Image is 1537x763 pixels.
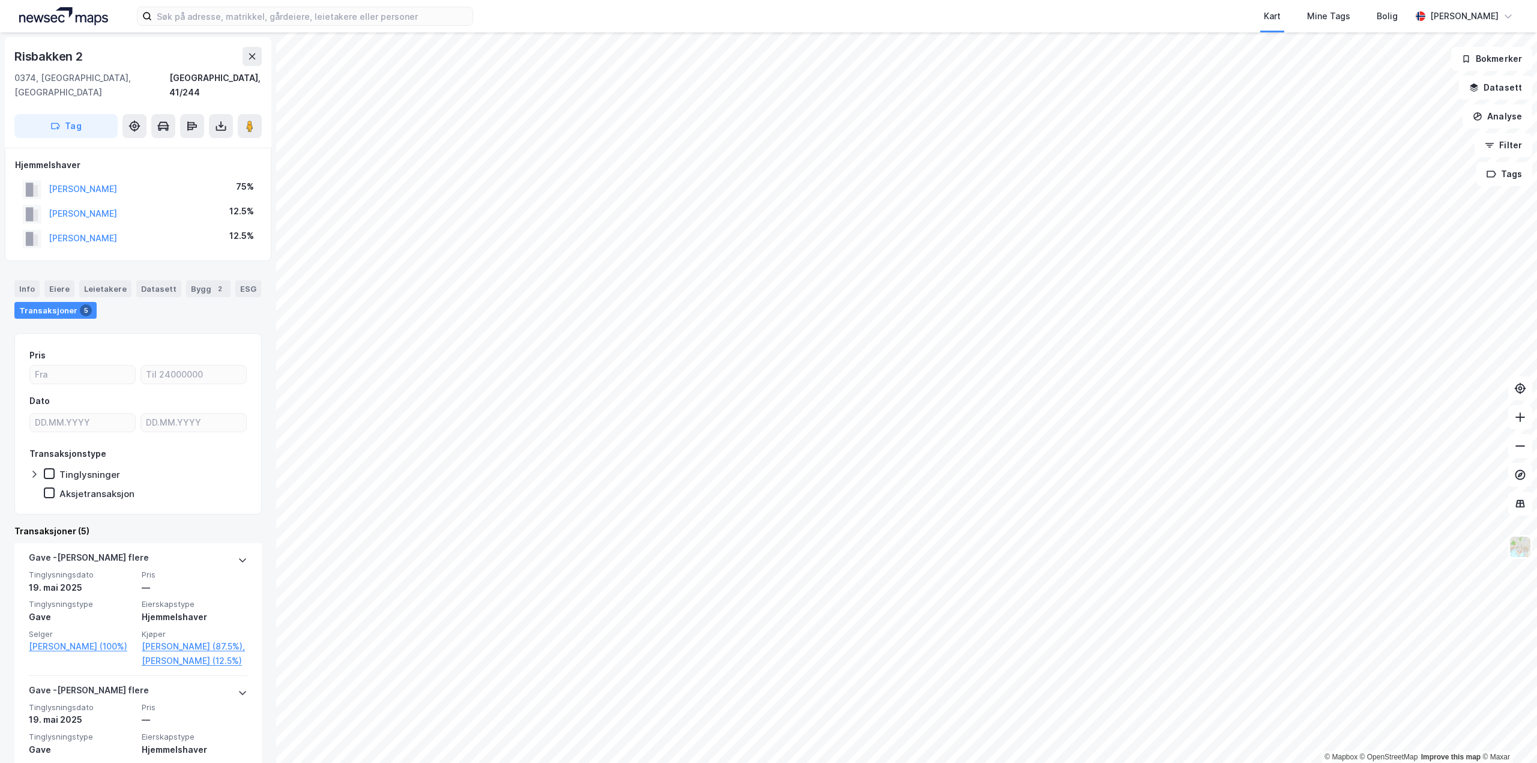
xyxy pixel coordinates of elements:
[1476,162,1532,186] button: Tags
[142,654,247,668] a: [PERSON_NAME] (12.5%)
[1459,76,1532,100] button: Datasett
[236,179,254,194] div: 75%
[1509,535,1532,558] img: Z
[1430,9,1499,23] div: [PERSON_NAME]
[142,702,247,713] span: Pris
[59,469,120,480] div: Tinglysninger
[1451,47,1532,71] button: Bokmerker
[29,394,50,408] div: Dato
[79,280,131,297] div: Leietakere
[142,581,247,595] div: —
[142,713,247,727] div: —
[29,610,134,624] div: Gave
[186,280,231,297] div: Bygg
[29,570,134,580] span: Tinglysningsdato
[29,629,134,639] span: Selger
[1307,9,1350,23] div: Mine Tags
[14,114,118,138] button: Tag
[1477,705,1537,763] div: Kontrollprogram for chat
[142,610,247,624] div: Hjemmelshaver
[214,283,226,295] div: 2
[14,47,85,66] div: Risbakken 2
[142,570,247,580] span: Pris
[29,683,149,702] div: Gave - [PERSON_NAME] flere
[142,629,247,639] span: Kjøper
[30,414,135,432] input: DD.MM.YYYY
[44,280,74,297] div: Eiere
[1360,753,1418,761] a: OpenStreetMap
[14,524,262,538] div: Transaksjoner (5)
[19,7,108,25] img: logo.a4113a55bc3d86da70a041830d287a7e.svg
[1421,753,1481,761] a: Improve this map
[142,732,247,742] span: Eierskapstype
[15,158,261,172] div: Hjemmelshaver
[169,71,262,100] div: [GEOGRAPHIC_DATA], 41/244
[29,599,134,609] span: Tinglysningstype
[14,302,97,319] div: Transaksjoner
[30,366,135,384] input: Fra
[1463,104,1532,128] button: Analyse
[29,702,134,713] span: Tinglysningsdato
[136,280,181,297] div: Datasett
[59,488,134,499] div: Aksjetransaksjon
[142,639,247,654] a: [PERSON_NAME] (87.5%),
[141,366,246,384] input: Til 24000000
[29,447,106,461] div: Transaksjonstype
[152,7,473,25] input: Søk på adresse, matrikkel, gårdeiere, leietakere eller personer
[142,743,247,757] div: Hjemmelshaver
[14,71,169,100] div: 0374, [GEOGRAPHIC_DATA], [GEOGRAPHIC_DATA]
[1475,133,1532,157] button: Filter
[1264,9,1281,23] div: Kart
[142,599,247,609] span: Eierskapstype
[229,204,254,219] div: 12.5%
[1477,705,1537,763] iframe: Chat Widget
[141,414,246,432] input: DD.MM.YYYY
[14,280,40,297] div: Info
[229,229,254,243] div: 12.5%
[29,639,134,654] a: [PERSON_NAME] (100%)
[1324,753,1357,761] a: Mapbox
[235,280,261,297] div: ESG
[29,743,134,757] div: Gave
[29,550,149,570] div: Gave - [PERSON_NAME] flere
[29,713,134,727] div: 19. mai 2025
[80,304,92,316] div: 5
[1377,9,1398,23] div: Bolig
[29,732,134,742] span: Tinglysningstype
[29,348,46,363] div: Pris
[29,581,134,595] div: 19. mai 2025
